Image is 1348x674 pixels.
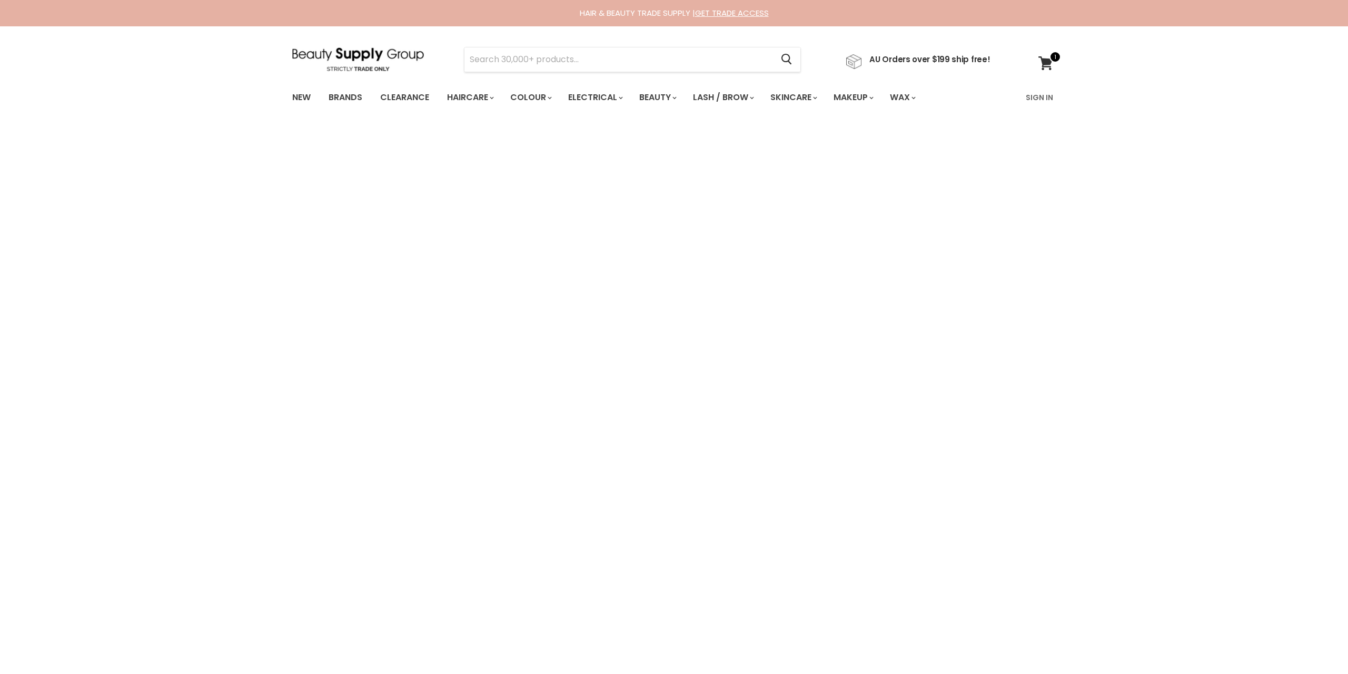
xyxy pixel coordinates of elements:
button: Search [772,47,800,72]
a: Wax [882,86,922,109]
a: Makeup [826,86,880,109]
a: Clearance [372,86,437,109]
a: Haircare [439,86,500,109]
a: Electrical [560,86,629,109]
a: Lash / Brow [685,86,760,109]
a: Colour [502,86,558,109]
a: Sign In [1019,86,1059,109]
a: New [284,86,319,109]
a: GET TRADE ACCESS [695,7,769,18]
a: Beauty [631,86,683,109]
a: Skincare [762,86,824,109]
input: Search [464,47,772,72]
ul: Main menu [284,82,972,113]
form: Product [464,47,801,72]
nav: Main [279,82,1069,113]
a: Brands [321,86,370,109]
div: HAIR & BEAUTY TRADE SUPPLY | [279,8,1069,18]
